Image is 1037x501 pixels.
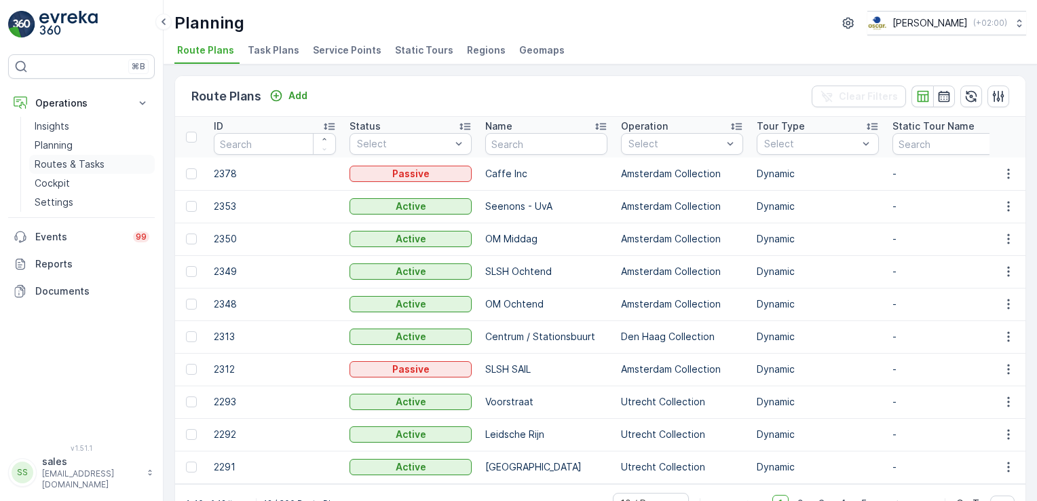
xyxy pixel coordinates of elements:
p: Select [628,137,722,151]
p: OM Middag [485,232,607,246]
button: Add [264,88,313,104]
p: Active [396,232,426,246]
p: [EMAIL_ADDRESS][DOMAIN_NAME] [42,468,140,490]
button: Operations [8,90,155,117]
p: Utrecht Collection [621,460,743,474]
a: Events99 [8,223,155,250]
p: [PERSON_NAME] [892,16,968,30]
p: Settings [35,196,73,209]
div: Toggle Row Selected [186,429,197,440]
p: - [892,460,1015,474]
p: 2292 [214,428,336,441]
span: v 1.51.1 [8,444,155,452]
p: Amsterdam Collection [621,232,743,246]
p: Tour Type [757,119,805,133]
button: Active [350,329,472,345]
p: Dynamic [757,395,879,409]
p: [GEOGRAPHIC_DATA] [485,460,607,474]
input: Search [214,133,336,155]
button: Active [350,394,472,410]
p: Cockpit [35,177,70,190]
p: Amsterdam Collection [621,265,743,278]
button: Passive [350,361,472,377]
p: Status [350,119,381,133]
p: Operation [621,119,668,133]
a: Reports [8,250,155,278]
p: Name [485,119,512,133]
p: Leidsche Rijn [485,428,607,441]
p: 2378 [214,167,336,181]
button: [PERSON_NAME](+02:00) [867,11,1026,35]
p: - [892,265,1015,278]
p: Passive [392,167,430,181]
p: Dynamic [757,265,879,278]
p: ⌘B [132,61,145,72]
button: SSsales[EMAIL_ADDRESS][DOMAIN_NAME] [8,455,155,490]
p: Active [396,428,426,441]
p: Passive [392,363,430,376]
p: Dynamic [757,428,879,441]
span: Route Plans [177,43,234,57]
p: - [892,167,1015,181]
p: Reports [35,257,149,271]
p: Active [396,265,426,278]
p: Planning [35,138,73,152]
p: Utrecht Collection [621,428,743,441]
p: 2353 [214,200,336,213]
p: 2348 [214,297,336,311]
div: Toggle Row Selected [186,364,197,375]
img: logo_light-DOdMpM7g.png [39,11,98,38]
p: Seenons - UvA [485,200,607,213]
button: Active [350,296,472,312]
p: Amsterdam Collection [621,200,743,213]
a: Routes & Tasks [29,155,155,174]
p: Dynamic [757,330,879,344]
p: 99 [136,231,147,242]
p: Amsterdam Collection [621,363,743,376]
p: Amsterdam Collection [621,297,743,311]
p: Dynamic [757,167,879,181]
p: 2291 [214,460,336,474]
p: Documents [35,284,149,298]
p: - [892,330,1015,344]
span: Regions [467,43,506,57]
button: Active [350,231,472,247]
button: Clear Filters [812,86,906,107]
img: basis-logo_rgb2x.png [867,16,887,31]
button: Passive [350,166,472,182]
div: Toggle Row Selected [186,234,197,244]
p: Dynamic [757,200,879,213]
span: Geomaps [519,43,565,57]
p: Voorstraat [485,395,607,409]
p: 2312 [214,363,336,376]
p: Route Plans [191,87,261,106]
p: SLSH SAIL [485,363,607,376]
p: sales [42,455,140,468]
div: SS [12,462,33,483]
a: Cockpit [29,174,155,193]
input: Search [485,133,607,155]
button: Active [350,426,472,443]
div: Toggle Row Selected [186,168,197,179]
p: Active [396,460,426,474]
p: Operations [35,96,128,110]
p: Events [35,230,125,244]
p: Dynamic [757,460,879,474]
p: Utrecht Collection [621,395,743,409]
span: Task Plans [248,43,299,57]
p: Static Tour Name [892,119,975,133]
a: Documents [8,278,155,305]
span: Static Tours [395,43,453,57]
p: 2313 [214,330,336,344]
a: Settings [29,193,155,212]
span: Service Points [313,43,381,57]
p: Dynamic [757,232,879,246]
div: Toggle Row Selected [186,462,197,472]
p: Active [396,330,426,344]
p: Clear Filters [839,90,898,103]
p: Active [396,297,426,311]
p: Dynamic [757,363,879,376]
p: Insights [35,119,69,133]
p: ID [214,119,223,133]
p: Active [396,200,426,213]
